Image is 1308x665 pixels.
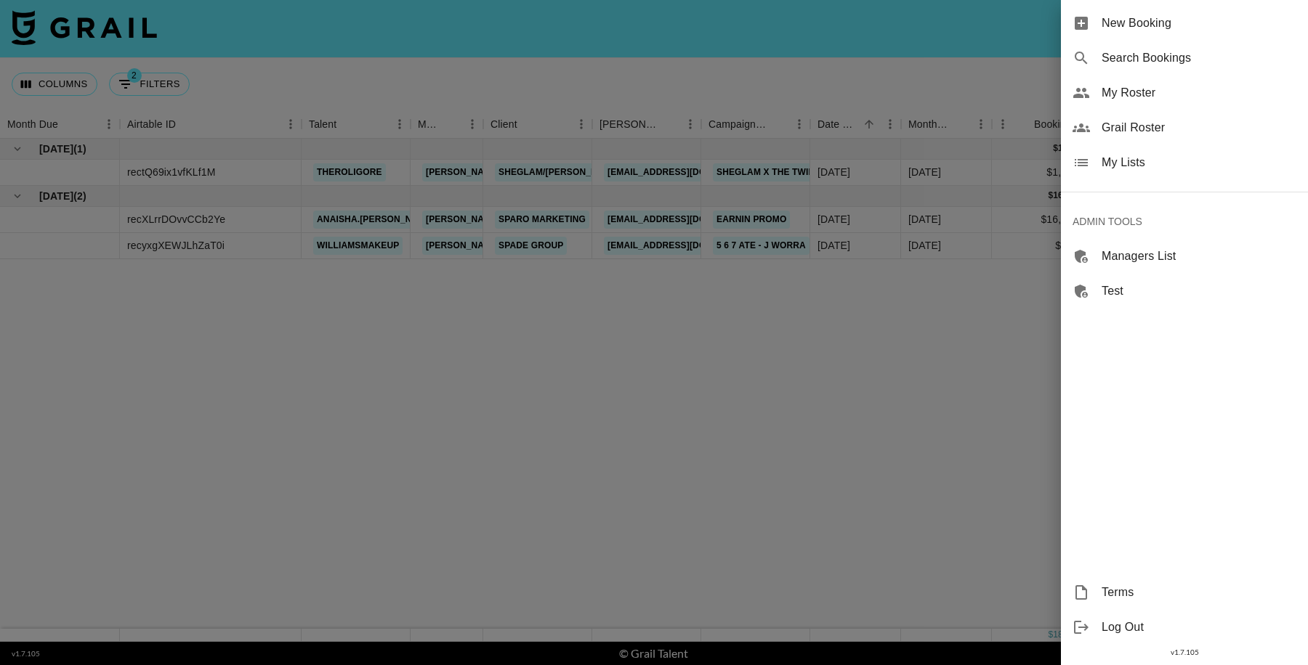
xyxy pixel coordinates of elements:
div: Search Bookings [1061,41,1308,76]
div: My Lists [1061,145,1308,180]
span: My Roster [1102,84,1296,102]
span: Grail Roster [1102,119,1296,136]
div: Terms [1061,575,1308,610]
span: My Lists [1102,154,1296,171]
div: v 1.7.105 [1061,645,1308,660]
div: Log Out [1061,610,1308,645]
div: ADMIN TOOLS [1061,204,1308,239]
div: My Roster [1061,76,1308,110]
span: Test [1102,282,1296,300]
div: Managers List [1061,239,1308,274]
div: New Booking [1061,6,1308,41]
span: Terms [1102,584,1296,601]
span: New Booking [1102,15,1296,32]
span: Log Out [1102,619,1296,636]
span: Search Bookings [1102,49,1296,67]
div: Grail Roster [1061,110,1308,145]
span: Managers List [1102,248,1296,265]
div: Test [1061,274,1308,309]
